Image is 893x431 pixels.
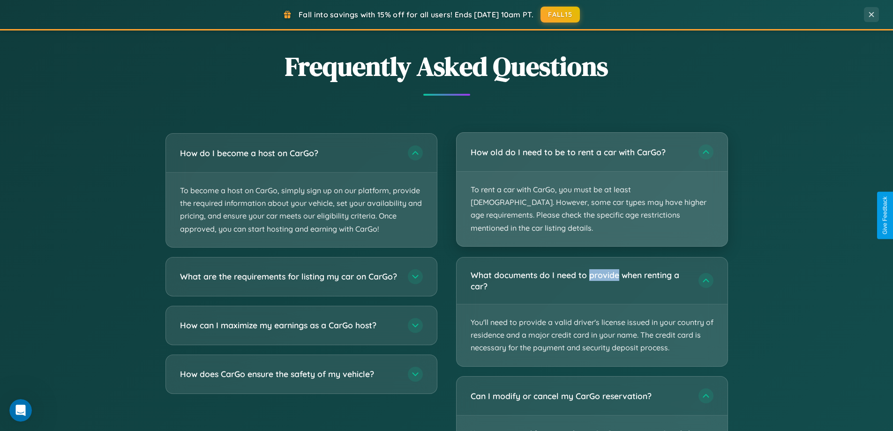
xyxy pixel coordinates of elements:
h3: How can I maximize my earnings as a CarGo host? [180,319,398,331]
h3: What are the requirements for listing my car on CarGo? [180,271,398,282]
iframe: Intercom live chat [9,399,32,422]
h3: What documents do I need to provide when renting a car? [471,269,689,292]
h2: Frequently Asked Questions [165,48,728,84]
div: Give Feedback [882,197,888,234]
h3: Can I modify or cancel my CarGo reservation? [471,390,689,401]
button: FALL15 [540,7,580,23]
p: To rent a car with CarGo, you must be at least [DEMOGRAPHIC_DATA]. However, some car types may ha... [457,172,728,246]
p: To become a host on CarGo, simply sign up on our platform, provide the required information about... [166,173,437,247]
span: Fall into savings with 15% off for all users! Ends [DATE] 10am PT. [299,10,533,19]
p: You'll need to provide a valid driver's license issued in your country of residence and a major c... [457,304,728,366]
h3: How do I become a host on CarGo? [180,147,398,159]
h3: How old do I need to be to rent a car with CarGo? [471,146,689,158]
h3: How does CarGo ensure the safety of my vehicle? [180,368,398,380]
